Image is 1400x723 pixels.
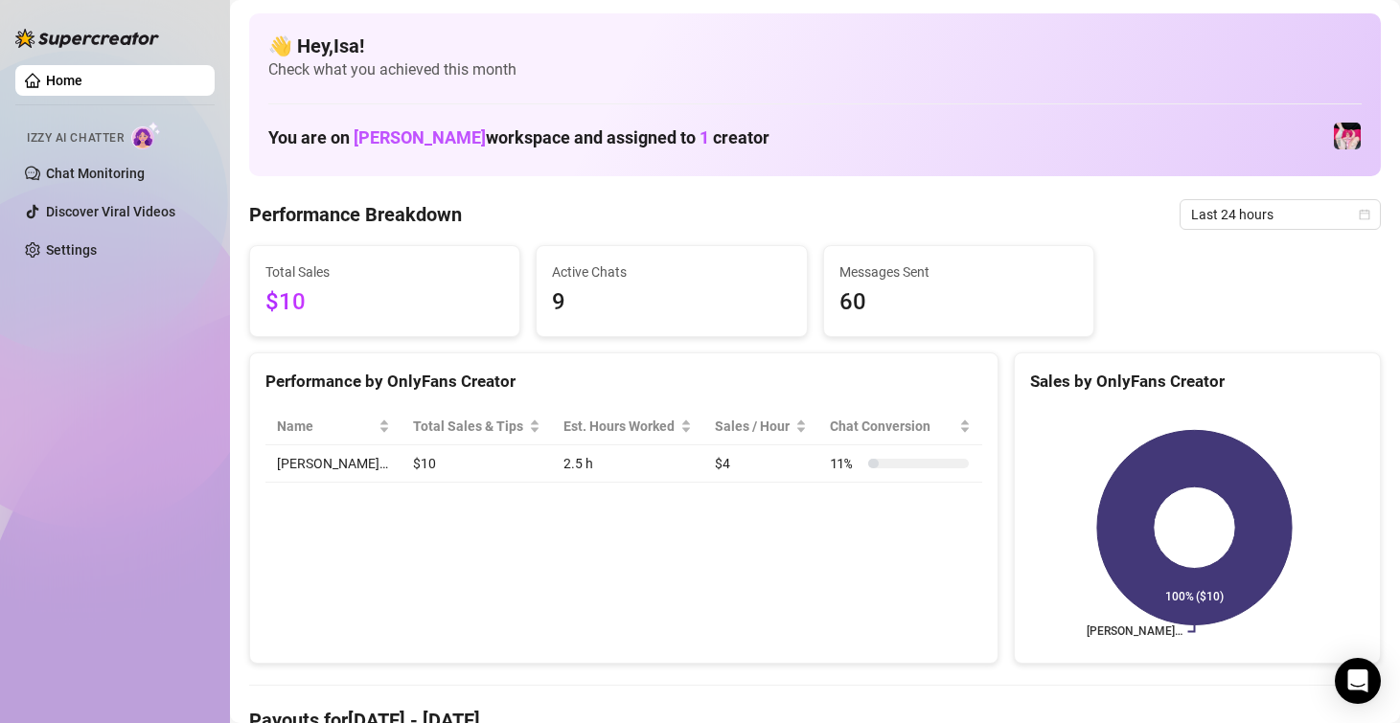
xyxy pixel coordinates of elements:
[46,242,97,258] a: Settings
[552,445,703,483] td: 2.5 h
[265,261,504,282] span: Total Sales
[268,33,1362,59] h4: 👋 Hey, Isa !
[1030,369,1365,395] div: Sales by OnlyFans Creator
[265,284,504,321] span: $10
[265,445,402,483] td: [PERSON_NAME]…
[700,127,709,147] span: 1
[15,29,159,48] img: logo-BBDzfeDw.svg
[249,201,462,228] h4: Performance Breakdown
[268,59,1362,80] span: Check what you achieved this month
[552,261,791,282] span: Active Chats
[703,445,818,483] td: $4
[46,73,82,88] a: Home
[715,416,792,437] span: Sales / Hour
[1334,123,1361,149] img: emopink69
[1335,658,1381,704] div: Open Intercom Messenger
[1359,209,1370,220] span: calendar
[413,416,525,437] span: Total Sales & Tips
[402,445,552,483] td: $10
[354,127,486,147] span: [PERSON_NAME]
[563,416,677,437] div: Est. Hours Worked
[402,408,552,445] th: Total Sales & Tips
[268,127,769,148] h1: You are on workspace and assigned to creator
[46,204,175,219] a: Discover Viral Videos
[27,129,124,147] span: Izzy AI Chatter
[46,166,145,181] a: Chat Monitoring
[818,408,982,445] th: Chat Conversion
[703,408,818,445] th: Sales / Hour
[1087,625,1182,639] text: [PERSON_NAME]…
[839,284,1078,321] span: 60
[839,261,1078,282] span: Messages Sent
[265,408,402,445] th: Name
[830,453,861,474] span: 11 %
[830,416,955,437] span: Chat Conversion
[1191,200,1369,229] span: Last 24 hours
[277,416,375,437] span: Name
[265,369,982,395] div: Performance by OnlyFans Creator
[552,284,791,321] span: 9
[131,122,161,149] img: AI Chatter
